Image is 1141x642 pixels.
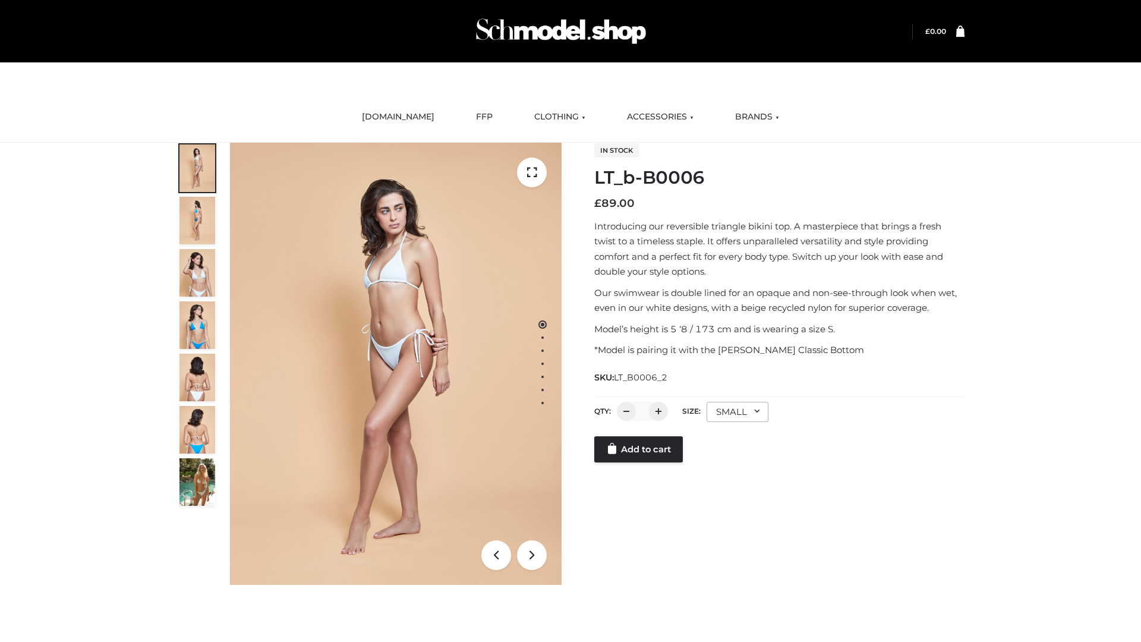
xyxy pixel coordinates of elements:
[614,372,667,383] span: LT_B0006_2
[179,249,215,297] img: ArielClassicBikiniTop_CloudNine_AzureSky_OW114ECO_3-scaled.jpg
[618,104,702,130] a: ACCESSORIES
[682,407,701,416] label: Size:
[594,436,683,462] a: Add to cart
[594,342,965,358] p: *Model is pairing it with the [PERSON_NAME] Classic Bottom
[353,104,443,130] a: [DOMAIN_NAME]
[179,144,215,192] img: ArielClassicBikiniTop_CloudNine_AzureSky_OW114ECO_1-scaled.jpg
[179,458,215,506] img: Arieltop_CloudNine_AzureSky2.jpg
[179,301,215,349] img: ArielClassicBikiniTop_CloudNine_AzureSky_OW114ECO_4-scaled.jpg
[925,27,930,36] span: £
[594,285,965,316] p: Our swimwear is double lined for an opaque and non-see-through look when wet, even in our white d...
[525,104,594,130] a: CLOTHING
[594,407,611,416] label: QTY:
[230,143,562,585] img: LT_b-B0006
[726,104,788,130] a: BRANDS
[925,27,946,36] bdi: 0.00
[594,219,965,279] p: Introducing our reversible triangle bikini top. A masterpiece that brings a fresh twist to a time...
[179,354,215,401] img: ArielClassicBikiniTop_CloudNine_AzureSky_OW114ECO_7-scaled.jpg
[594,197,601,210] span: £
[707,402,768,422] div: SMALL
[594,322,965,337] p: Model’s height is 5 ‘8 / 173 cm and is wearing a size S.
[179,406,215,454] img: ArielClassicBikiniTop_CloudNine_AzureSky_OW114ECO_8-scaled.jpg
[594,370,669,385] span: SKU:
[472,8,650,55] img: Schmodel Admin 964
[179,197,215,244] img: ArielClassicBikiniTop_CloudNine_AzureSky_OW114ECO_2-scaled.jpg
[594,167,965,188] h1: LT_b-B0006
[594,143,639,158] span: In stock
[594,197,635,210] bdi: 89.00
[467,104,502,130] a: FFP
[925,27,946,36] a: £0.00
